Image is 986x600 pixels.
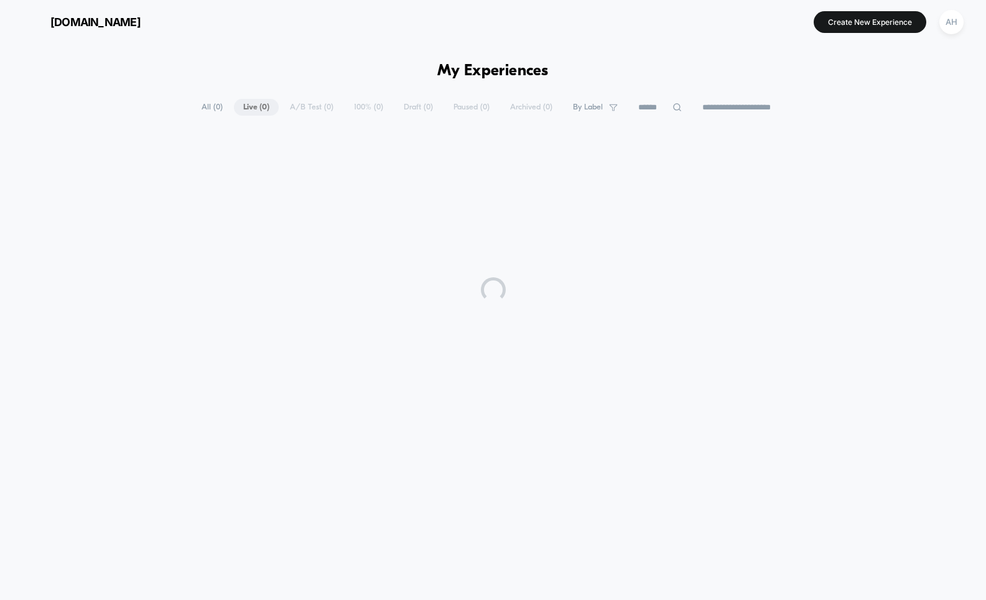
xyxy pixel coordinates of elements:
button: Create New Experience [814,11,926,33]
span: All ( 0 ) [192,99,232,116]
div: AH [939,10,964,34]
span: [DOMAIN_NAME] [50,16,141,29]
button: AH [936,9,967,35]
button: [DOMAIN_NAME] [19,12,144,32]
h1: My Experiences [437,62,549,80]
span: By Label [573,103,603,112]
